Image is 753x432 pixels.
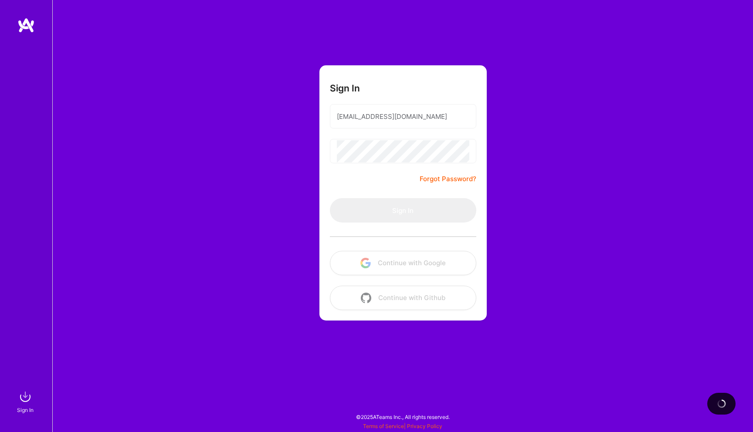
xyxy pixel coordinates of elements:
[715,398,727,410] img: loading
[330,251,476,275] button: Continue with Google
[420,174,476,184] a: Forgot Password?
[361,293,371,303] img: icon
[363,423,442,429] span: |
[18,388,34,415] a: sign inSign In
[337,105,469,128] input: Email...
[330,198,476,223] button: Sign In
[17,388,34,405] img: sign in
[363,423,404,429] a: Terms of Service
[407,423,442,429] a: Privacy Policy
[17,405,34,415] div: Sign In
[52,406,753,428] div: © 2025 ATeams Inc., All rights reserved.
[330,83,360,94] h3: Sign In
[17,17,35,33] img: logo
[360,258,371,268] img: icon
[330,286,476,310] button: Continue with Github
